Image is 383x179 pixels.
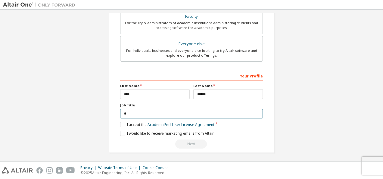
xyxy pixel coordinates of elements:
[56,167,63,174] img: linkedin.svg
[142,165,173,170] div: Cookie Consent
[120,122,214,127] label: I accept the
[120,140,263,149] div: Read and acccept EULA to continue
[80,170,173,175] p: © 2025 Altair Engineering, Inc. All Rights Reserved.
[120,83,190,88] label: First Name
[3,2,78,8] img: Altair One
[66,167,75,174] img: youtube.svg
[124,12,259,21] div: Faculty
[36,167,43,174] img: facebook.svg
[46,167,53,174] img: instagram.svg
[80,165,98,170] div: Privacy
[124,48,259,58] div: For individuals, businesses and everyone else looking to try Altair software and explore our prod...
[124,40,259,48] div: Everyone else
[2,167,33,174] img: altair_logo.svg
[124,20,259,30] div: For faculty & administrators of academic institutions administering students and accessing softwa...
[98,165,142,170] div: Website Terms of Use
[193,83,263,88] label: Last Name
[120,71,263,80] div: Your Profile
[148,122,214,127] a: Academic End-User License Agreement
[120,103,263,108] label: Job Title
[120,131,214,136] label: I would like to receive marketing emails from Altair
